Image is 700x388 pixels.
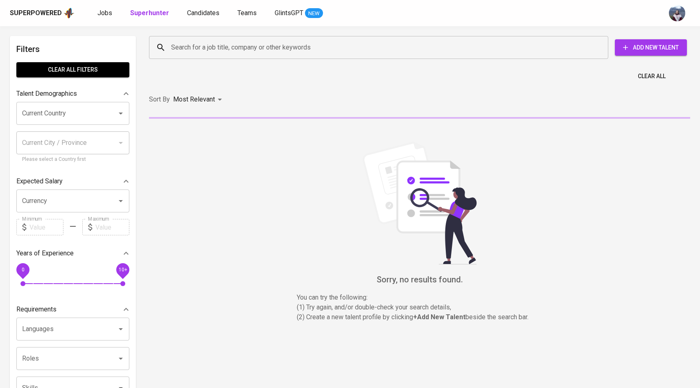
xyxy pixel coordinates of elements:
button: Open [115,323,126,335]
span: NEW [305,9,323,18]
p: Sort By [149,95,170,104]
button: Clear All filters [16,62,129,77]
p: Requirements [16,305,56,314]
a: Jobs [97,8,114,18]
span: Teams [237,9,257,17]
div: Years of Experience [16,245,129,262]
h6: Filters [16,43,129,56]
div: Most Relevant [173,92,225,107]
input: Value [29,219,63,235]
b: + Add New Talent [413,313,465,321]
a: Superpoweredapp logo [10,7,75,19]
p: Most Relevant [173,95,215,104]
div: Talent Demographics [16,86,129,102]
h6: Sorry, no results found. [149,273,690,286]
span: Clear All filters [23,65,123,75]
input: Value [95,219,129,235]
button: Add New Talent [615,39,687,56]
p: (1) Try again, and/or double-check your search details, [297,302,542,312]
a: Candidates [187,8,221,18]
span: Jobs [97,9,112,17]
div: Requirements [16,301,129,318]
a: GlintsGPT NEW [275,8,323,18]
img: app logo [63,7,75,19]
button: Open [115,353,126,364]
span: 10+ [118,267,127,273]
p: Talent Demographics [16,89,77,99]
span: Candidates [187,9,219,17]
b: Superhunter [130,9,169,17]
button: Open [115,195,126,207]
button: Clear All [635,69,669,84]
img: christine.raharja@glints.com [669,5,685,21]
a: Superhunter [130,8,171,18]
img: file_searching.svg [358,142,481,264]
p: (2) Create a new talent profile by clicking beside the search bar. [297,312,542,322]
span: Add New Talent [621,43,680,53]
a: Teams [237,8,258,18]
p: Years of Experience [16,248,74,258]
p: Please select a Country first [22,156,124,164]
button: Open [115,108,126,119]
span: 0 [21,267,24,273]
span: Clear All [638,71,666,81]
div: Superpowered [10,9,62,18]
p: Expected Salary [16,176,63,186]
p: You can try the following : [297,293,542,302]
span: GlintsGPT [275,9,303,17]
div: Expected Salary [16,173,129,189]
